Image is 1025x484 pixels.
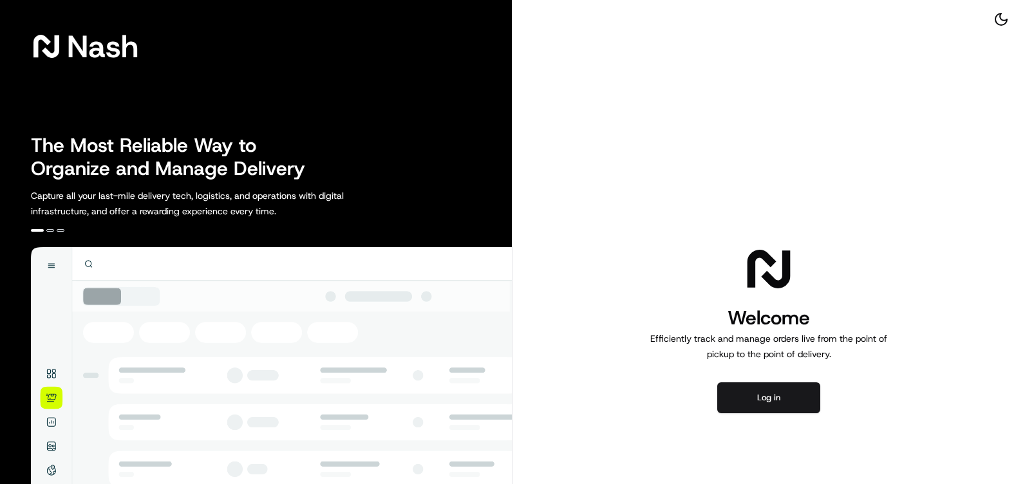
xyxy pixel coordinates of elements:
[31,188,402,219] p: Capture all your last-mile delivery tech, logistics, and operations with digital infrastructure, ...
[31,134,319,180] h2: The Most Reliable Way to Organize and Manage Delivery
[67,33,138,59] span: Nash
[717,382,820,413] button: Log in
[645,331,892,362] p: Efficiently track and manage orders live from the point of pickup to the point of delivery.
[645,305,892,331] h1: Welcome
